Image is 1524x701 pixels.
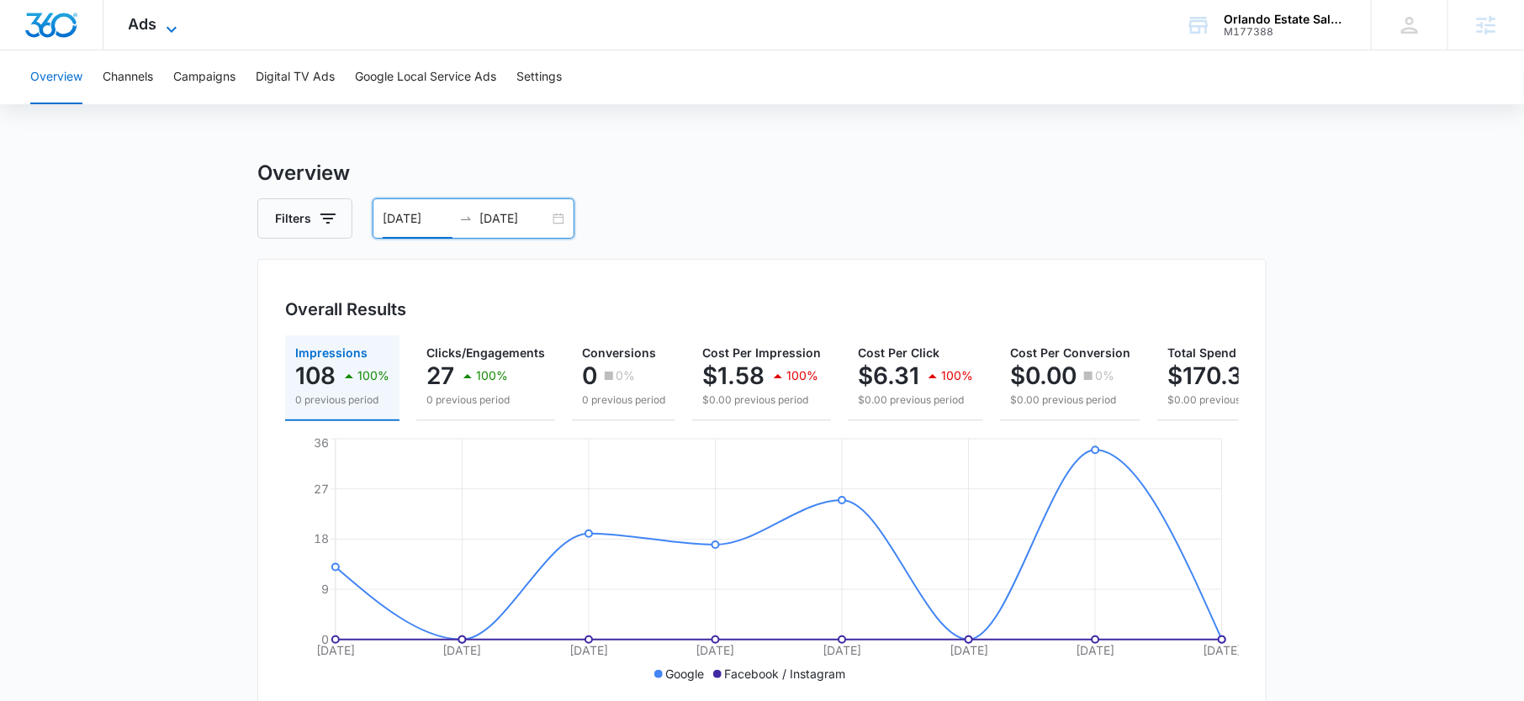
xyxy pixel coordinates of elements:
[950,643,988,657] tspan: [DATE]
[1167,345,1236,360] span: Total Spend
[285,297,406,322] h3: Overall Results
[355,50,496,104] button: Google Local Service Ads
[786,370,818,382] p: 100%
[459,212,473,225] span: to
[569,643,608,657] tspan: [DATE]
[725,665,846,683] p: Facebook / Instagram
[582,362,597,389] p: 0
[314,482,329,496] tspan: 27
[426,345,545,360] span: Clicks/Engagements
[1095,370,1114,382] p: 0%
[295,345,368,360] span: Impressions
[1224,26,1347,38] div: account id
[459,212,473,225] span: swap-right
[257,158,1267,188] h3: Overview
[858,393,973,408] p: $0.00 previous period
[1203,643,1241,657] tspan: [DATE]
[702,362,765,389] p: $1.58
[1224,13,1347,26] div: account name
[1010,393,1130,408] p: $0.00 previous period
[696,643,735,657] tspan: [DATE]
[1167,393,1306,408] p: $0.00 previous period
[702,345,821,360] span: Cost Per Impression
[129,15,157,33] span: Ads
[383,209,452,228] input: Start date
[582,345,656,360] span: Conversions
[357,370,389,382] p: 100%
[476,370,508,382] p: 100%
[257,198,352,239] button: Filters
[316,643,355,657] tspan: [DATE]
[426,362,454,389] p: 27
[443,643,482,657] tspan: [DATE]
[173,50,235,104] button: Campaigns
[823,643,861,657] tspan: [DATE]
[858,345,939,360] span: Cost Per Click
[295,362,336,389] p: 108
[321,632,329,646] tspan: 0
[1167,362,1252,389] p: $170.31
[295,393,389,408] p: 0 previous period
[1010,345,1130,360] span: Cost Per Conversion
[616,370,635,382] p: 0%
[314,436,329,451] tspan: 36
[516,50,562,104] button: Settings
[479,209,549,228] input: End date
[941,370,973,382] p: 100%
[1010,362,1077,389] p: $0.00
[582,393,665,408] p: 0 previous period
[321,582,329,596] tspan: 9
[103,50,153,104] button: Channels
[702,393,821,408] p: $0.00 previous period
[858,362,919,389] p: $6.31
[314,531,329,546] tspan: 18
[30,50,82,104] button: Overview
[256,50,335,104] button: Digital TV Ads
[1076,643,1114,657] tspan: [DATE]
[666,665,705,683] p: Google
[426,393,545,408] p: 0 previous period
